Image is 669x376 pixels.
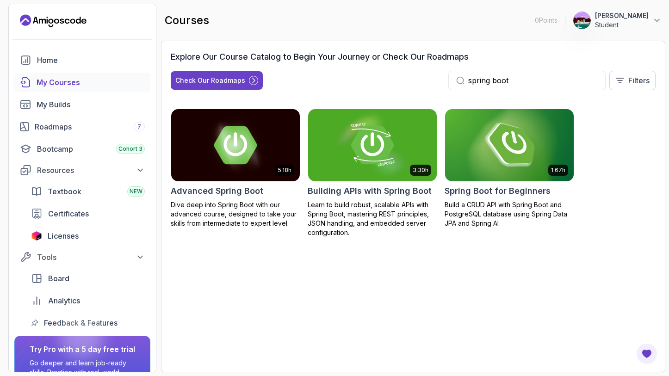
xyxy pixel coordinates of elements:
[44,317,118,328] span: Feedback & Features
[25,204,150,223] a: certificates
[171,109,300,181] img: Advanced Spring Boot card
[413,166,428,174] p: 3.30h
[445,200,574,228] p: Build a CRUD API with Spring Boot and PostgreSQL database using Spring Data JPA and Spring AI
[595,11,649,20] p: [PERSON_NAME]
[137,123,141,130] span: 7
[628,75,650,86] p: Filters
[14,51,150,69] a: home
[171,185,263,197] h2: Advanced Spring Boot
[551,166,565,174] p: 1.67h
[609,71,656,90] button: Filters
[14,95,150,114] a: builds
[445,109,574,228] a: Spring Boot for Beginners card1.67hSpring Boot for BeginnersBuild a CRUD API with Spring Boot and...
[171,109,300,228] a: Advanced Spring Boot card5.18hAdvanced Spring BootDive deep into Spring Boot with our advanced co...
[468,75,598,86] input: Search...
[171,200,300,228] p: Dive deep into Spring Boot with our advanced course, designed to take your skills from intermedia...
[573,11,662,30] button: user profile image[PERSON_NAME]Student
[14,162,150,179] button: Resources
[48,273,69,284] span: Board
[171,71,263,90] button: Check Our Roadmaps
[35,121,145,132] div: Roadmaps
[14,73,150,92] a: courses
[442,107,577,183] img: Spring Boot for Beginners card
[48,295,80,306] span: Analytics
[48,208,89,219] span: Certificates
[308,200,437,237] p: Learn to build robust, scalable APIs with Spring Boot, mastering REST principles, JSON handling, ...
[37,143,145,154] div: Bootcamp
[118,145,142,153] span: Cohort 3
[573,12,591,29] img: user profile image
[308,109,437,181] img: Building APIs with Spring Boot card
[14,117,150,136] a: roadmaps
[308,185,432,197] h2: Building APIs with Spring Boot
[25,291,150,310] a: analytics
[175,76,245,85] div: Check Our Roadmaps
[31,231,42,240] img: jetbrains icon
[14,249,150,265] button: Tools
[595,20,649,30] p: Student
[171,50,469,63] h3: Explore Our Course Catalog to Begin Your Journey or Check Our Roadmaps
[278,166,291,174] p: 5.18h
[37,99,145,110] div: My Builds
[37,252,145,263] div: Tools
[25,182,150,201] a: textbook
[37,55,145,66] div: Home
[445,185,551,197] h2: Spring Boot for Beginners
[37,165,145,176] div: Resources
[535,16,557,25] p: 0 Points
[37,77,145,88] div: My Courses
[25,314,150,332] a: feedback
[20,13,87,28] a: Landing page
[48,230,79,241] span: Licenses
[48,186,81,197] span: Textbook
[165,13,209,28] h2: courses
[25,269,150,288] a: board
[130,188,142,195] span: NEW
[14,140,150,158] a: bootcamp
[25,227,150,245] a: licenses
[308,109,437,237] a: Building APIs with Spring Boot card3.30hBuilding APIs with Spring BootLearn to build robust, scal...
[636,343,658,365] button: Open Feedback Button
